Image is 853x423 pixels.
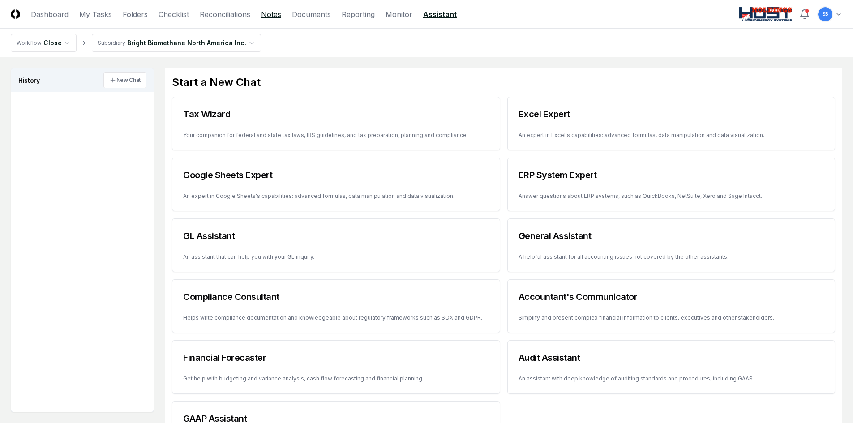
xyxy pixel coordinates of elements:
[386,9,412,20] a: Monitor
[817,6,833,22] button: SB
[17,39,42,47] div: Workflow
[183,351,489,364] h3: Financial Forecaster
[183,253,489,261] p: An assistant that can help you with your GL inquiry.
[739,7,793,21] img: Host NA Holdings logo
[11,34,261,52] nav: breadcrumb
[159,9,189,20] a: Checklist
[519,108,824,120] h3: Excel Expert
[31,9,69,20] a: Dashboard
[183,169,489,181] h3: Google Sheets Expert
[98,39,125,47] div: Subsidiary
[200,9,250,20] a: Reconciliations
[11,68,154,92] h3: History
[183,314,489,322] p: Helps write compliance documentation and knowledgeable about regulatory frameworks such as SOX an...
[519,253,824,261] p: A helpful assistant for all accounting issues not covered by the other assistants.
[183,108,489,120] h3: Tax Wizard
[11,9,20,19] img: Logo
[519,230,824,242] h3: General Assistant
[172,75,835,90] h2: Start a New Chat
[103,72,146,88] button: New Chat
[183,230,489,242] h3: GL Assistant
[519,131,824,139] p: An expert in Excel's capabilities: advanced formulas, data manipulation and data visualization.
[519,169,824,181] h3: ERP System Expert
[519,351,824,364] h3: Audit Assistant
[79,9,112,20] a: My Tasks
[183,192,489,200] p: An expert in Google Sheets's capabilities: advanced formulas, data manipulation and data visualiz...
[292,9,331,20] a: Documents
[261,9,281,20] a: Notes
[519,314,824,322] p: Simplify and present complex financial information to clients, executives and other stakeholders.
[183,131,489,139] p: Your companion for federal and state tax laws, IRS guidelines, and tax preparation, planning and ...
[183,375,489,383] p: Get help with budgeting and variance analysis, cash flow forecasting and financial planning.
[519,375,824,383] p: An assistant with deep knowledge of auditing standards and procedures, including GAAS.
[519,291,824,303] h3: Accountant's Communicator
[183,291,489,303] h3: Compliance Consultant
[342,9,375,20] a: Reporting
[123,9,148,20] a: Folders
[423,9,457,20] a: Assistant
[823,11,828,17] span: SB
[519,192,824,200] p: Answer questions about ERP systems, such as QuickBooks, NetSuite, Xero and Sage Intacct.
